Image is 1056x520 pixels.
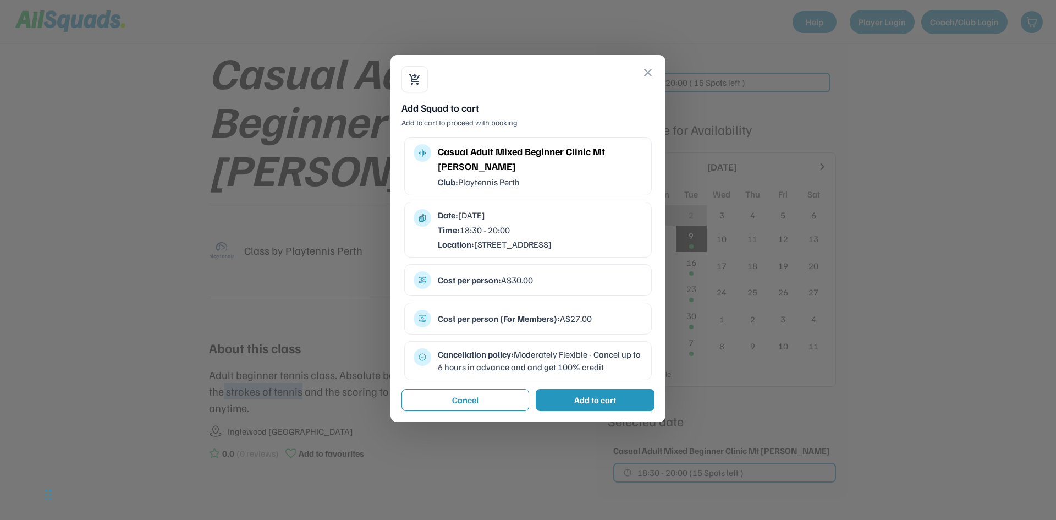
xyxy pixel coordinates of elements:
button: shopping_cart_checkout [408,73,421,86]
strong: Cost per person (For Members): [438,313,560,324]
button: close [641,66,654,79]
div: A$30.00 [438,274,642,286]
strong: Time: [438,225,460,236]
strong: Location: [438,239,474,250]
div: A$27.00 [438,313,642,325]
strong: Cost per person: [438,275,501,286]
div: Moderately Flexible - Cancel up to 6 hours in advance and and get 100% credit [438,348,642,373]
strong: Cancellation policy: [438,349,514,360]
div: [DATE] [438,209,642,221]
div: Playtennis Perth [438,176,642,188]
div: Casual Adult Mixed Beginner Clinic Mt [PERSON_NAME] [438,144,642,174]
div: 18:30 - 20:00 [438,224,642,236]
strong: Club: [438,177,458,188]
strong: Date: [438,210,458,221]
div: Add to cart [574,393,616,407]
button: Cancel [402,389,529,411]
button: multitrack_audio [418,149,427,157]
div: Add to cart to proceed with booking [402,117,654,128]
div: [STREET_ADDRESS] [438,238,642,250]
div: Add Squad to cart [402,101,654,115]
